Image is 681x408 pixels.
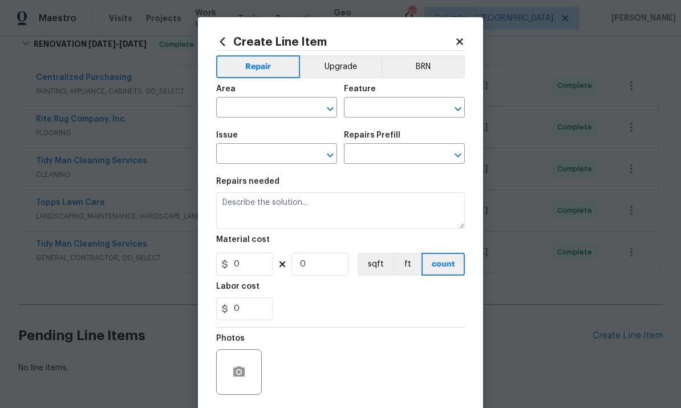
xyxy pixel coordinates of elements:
[322,101,338,117] button: Open
[344,131,400,139] h5: Repairs Prefill
[216,55,300,78] button: Repair
[450,101,466,117] button: Open
[216,177,279,185] h5: Repairs needed
[216,85,236,93] h5: Area
[300,55,382,78] button: Upgrade
[450,147,466,163] button: Open
[216,35,455,48] h2: Create Line Item
[421,253,465,276] button: count
[216,334,245,342] h5: Photos
[322,147,338,163] button: Open
[216,131,238,139] h5: Issue
[344,85,376,93] h5: Feature
[381,55,465,78] button: BRN
[393,253,421,276] button: ft
[216,236,270,244] h5: Material cost
[358,253,393,276] button: sqft
[216,282,260,290] h5: Labor cost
